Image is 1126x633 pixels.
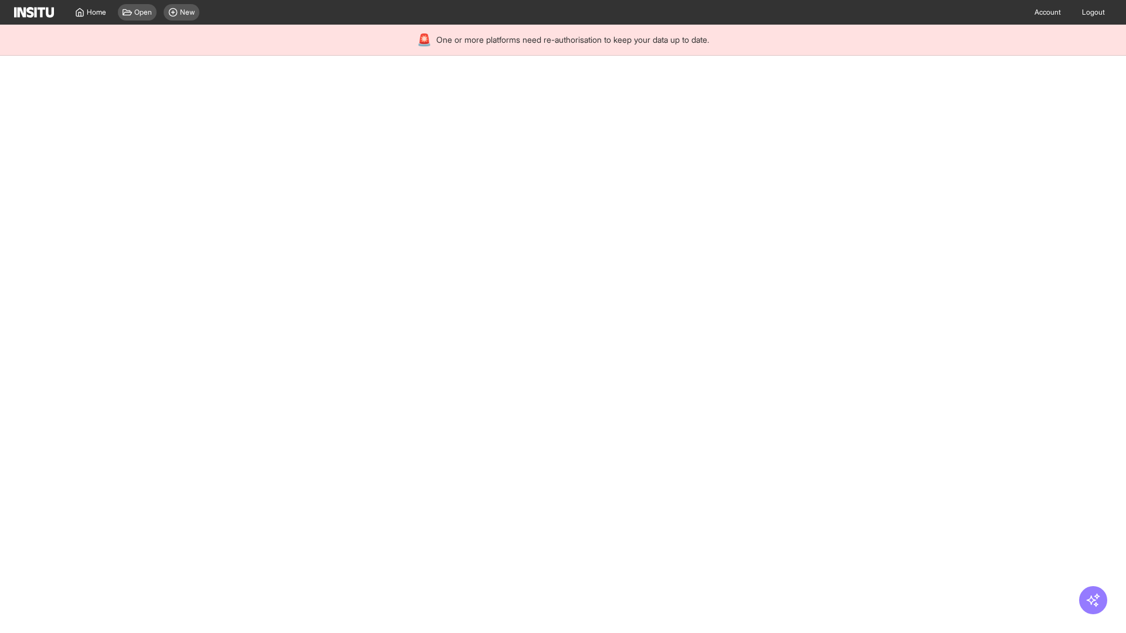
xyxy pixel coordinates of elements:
[180,8,195,17] span: New
[87,8,106,17] span: Home
[14,7,54,18] img: Logo
[417,32,432,48] div: 🚨
[134,8,152,17] span: Open
[436,34,709,46] span: One or more platforms need re-authorisation to keep your data up to date.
